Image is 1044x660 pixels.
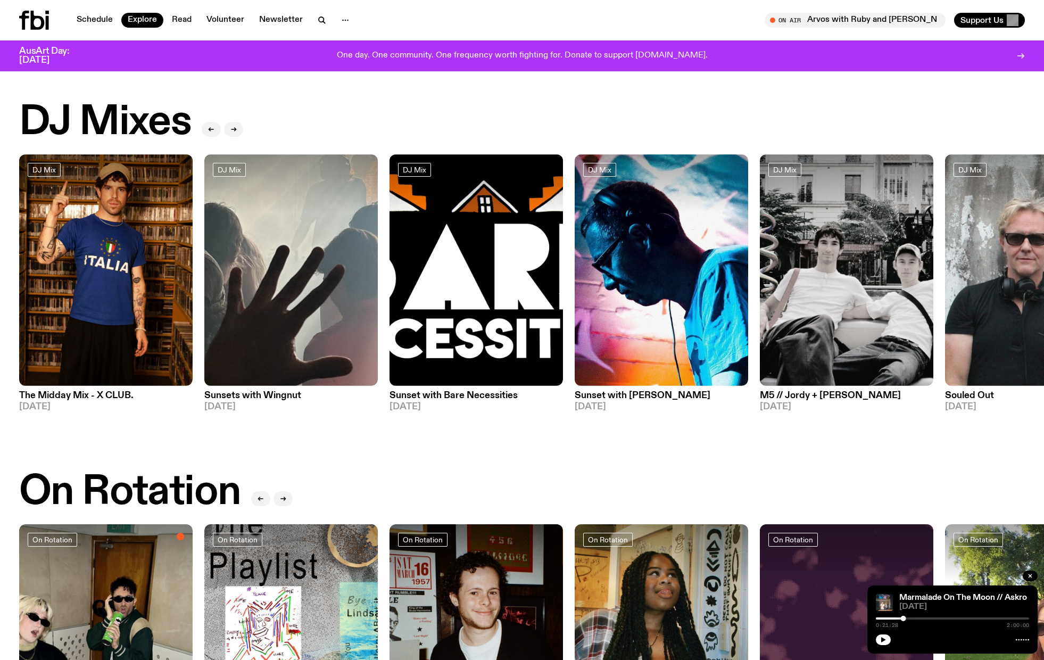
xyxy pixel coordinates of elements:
span: [DATE] [390,402,563,411]
img: Bare Necessities [390,154,563,386]
span: On Rotation [32,535,72,543]
span: On Rotation [218,535,258,543]
button: Support Us [954,13,1025,28]
a: Explore [121,13,163,28]
h3: Sunset with [PERSON_NAME] [575,391,748,400]
h3: Sunsets with Wingnut [204,391,378,400]
h3: M5 // Jordy + [PERSON_NAME] [760,391,933,400]
span: 0:21:28 [876,623,898,628]
span: Support Us [960,15,1004,25]
a: Volunteer [200,13,251,28]
span: DJ Mix [403,166,426,174]
h3: The Midday Mix - X CLUB. [19,391,193,400]
a: DJ Mix [398,163,431,177]
a: The Midday Mix - X CLUB.[DATE] [19,386,193,411]
a: Sunset with Bare Necessities[DATE] [390,386,563,411]
a: On Rotation [954,533,1003,547]
a: DJ Mix [213,163,246,177]
span: DJ Mix [218,166,241,174]
span: DJ Mix [588,166,611,174]
span: [DATE] [19,402,193,411]
a: Newsletter [253,13,309,28]
a: Sunsets with Wingnut[DATE] [204,386,378,411]
a: On Rotation [768,533,818,547]
a: On Rotation [583,533,633,547]
span: On Rotation [403,535,443,543]
a: Sunset with [PERSON_NAME][DATE] [575,386,748,411]
span: DJ Mix [773,166,797,174]
span: [DATE] [760,402,933,411]
span: [DATE] [899,603,1029,611]
span: DJ Mix [958,166,982,174]
h3: Sunset with Bare Necessities [390,391,563,400]
span: DJ Mix [32,166,56,174]
button: On AirArvos with Ruby and [PERSON_NAME] [765,13,946,28]
img: Simon Caldwell stands side on, looking downwards. He has headphones on. Behind him is a brightly ... [575,154,748,386]
a: DJ Mix [954,163,987,177]
span: 2:00:00 [1007,623,1029,628]
a: DJ Mix [583,163,616,177]
span: On Rotation [773,535,813,543]
h3: AusArt Day: [DATE] [19,47,87,65]
h2: DJ Mixes [19,102,191,143]
p: One day. One community. One frequency worth fighting for. Donate to support [DOMAIN_NAME]. [337,51,708,61]
span: On Rotation [958,535,998,543]
h2: On Rotation [19,472,241,513]
a: On Rotation [398,533,448,547]
a: DJ Mix [768,163,801,177]
span: [DATE] [204,402,378,411]
a: On Rotation [213,533,262,547]
a: Read [165,13,198,28]
a: Schedule [70,13,119,28]
span: On Rotation [588,535,628,543]
span: [DATE] [575,402,748,411]
a: M5 // Jordy + [PERSON_NAME][DATE] [760,386,933,411]
a: On Rotation [28,533,77,547]
a: DJ Mix [28,163,61,177]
